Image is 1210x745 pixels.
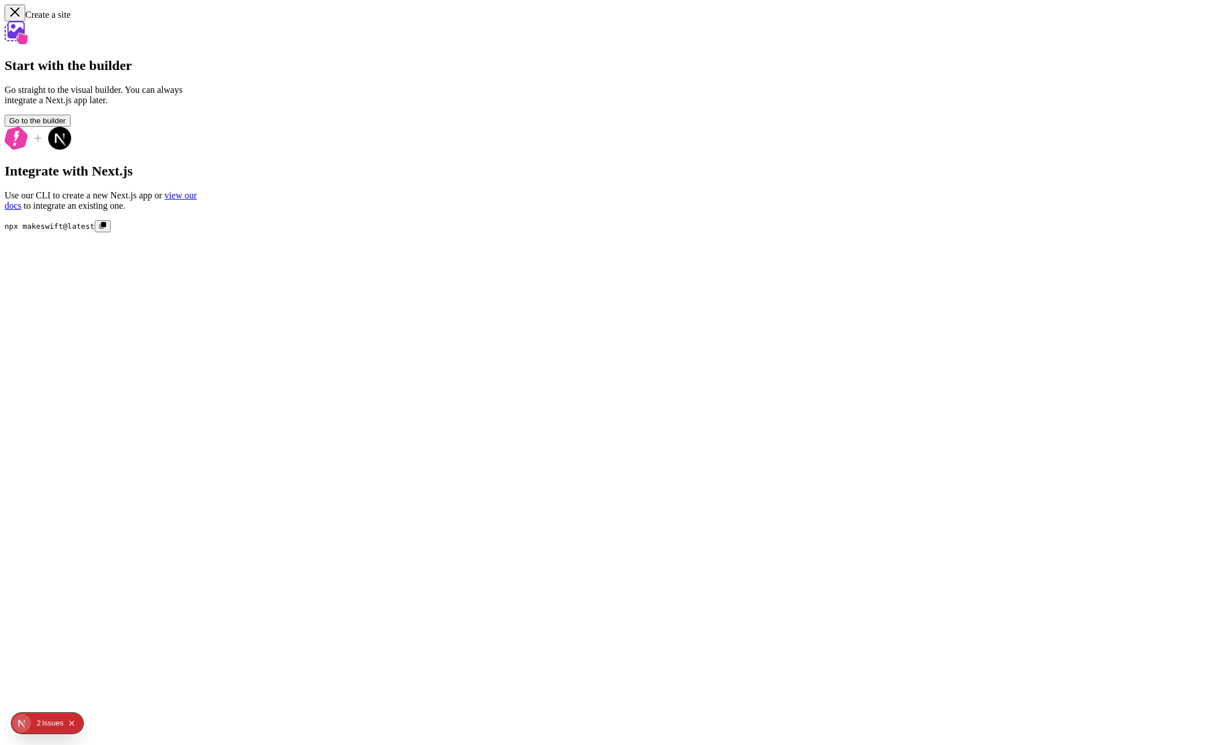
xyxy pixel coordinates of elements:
h2: Start with the builder [5,58,197,73]
button: Go to the builder [5,115,71,127]
span: Go to the builder [9,116,66,125]
p: Go straight to the visual builder. You can always integrate a Next.js app later. [5,85,197,106]
h2: Integrate with Next.js [5,163,197,179]
code: npx makeswift@latest [5,222,95,231]
a: view our docs [5,190,197,210]
p: Use our CLI to create a new Next.js app or to integrate an existing one. [5,190,197,211]
span: Create a site [25,10,71,19]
